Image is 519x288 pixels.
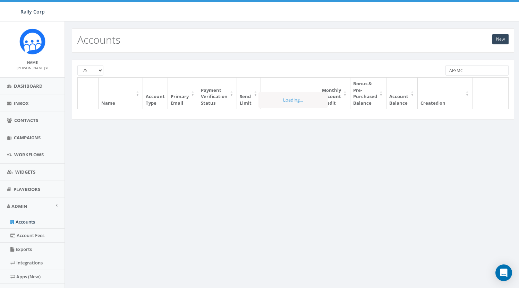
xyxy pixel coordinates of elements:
span: Widgets [15,169,35,175]
th: SMS/MMS Outbound [261,78,290,109]
h2: Accounts [77,34,120,45]
span: Workflows [14,151,44,158]
span: Playbooks [14,186,40,192]
th: Primary Email [168,78,198,109]
span: Inbox [14,100,29,106]
th: Send Limit [237,78,261,109]
a: [PERSON_NAME] [17,64,48,71]
small: Name [27,60,38,65]
a: New [492,34,509,44]
span: Contacts [14,117,38,123]
input: Type to search [445,65,509,76]
span: Admin [11,203,27,209]
th: Name [99,78,143,109]
th: Account Type [143,78,168,109]
th: Created on [418,78,473,109]
th: Bonus & Pre-Purchased Balance [350,78,386,109]
small: [PERSON_NAME] [17,66,48,70]
span: Campaigns [14,134,41,141]
th: Monthly Account Credit [319,78,350,109]
div: Open Intercom Messenger [495,264,512,281]
span: Dashboard [14,83,43,89]
th: Account Balance [386,78,418,109]
span: Rally Corp [20,8,45,15]
img: Icon_1.png [19,28,45,54]
div: Loading... [258,92,328,108]
th: RVM Outbound [290,78,319,109]
th: Payment Verification Status [198,78,237,109]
